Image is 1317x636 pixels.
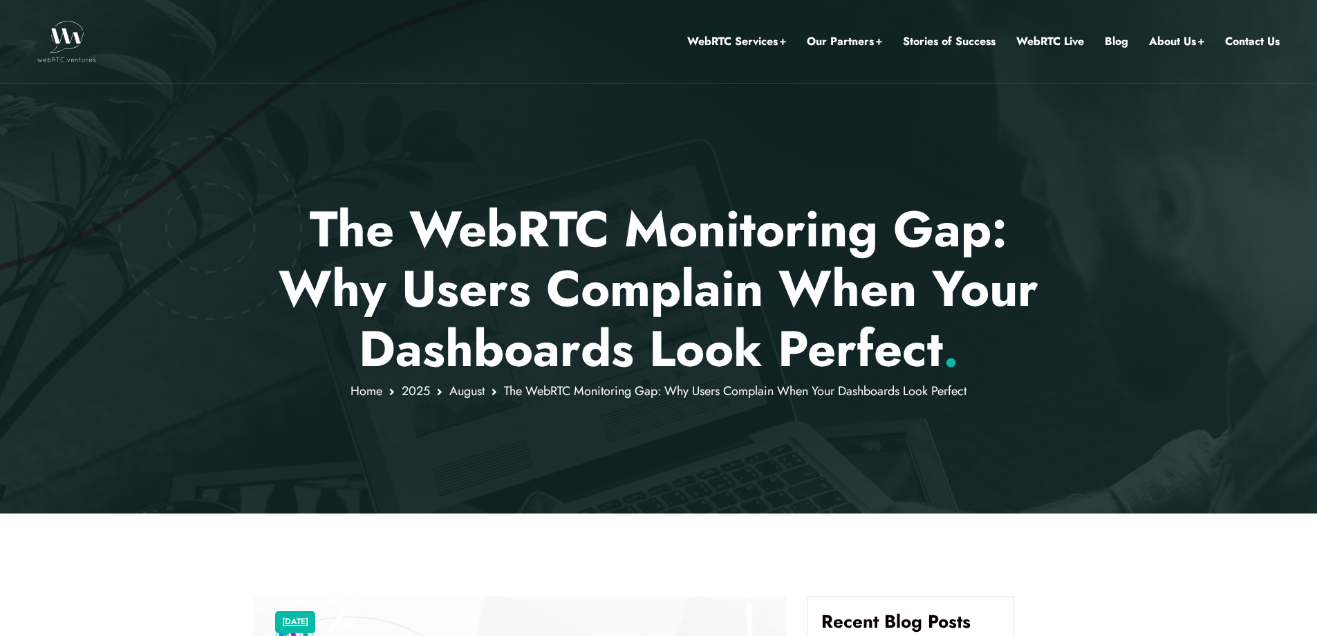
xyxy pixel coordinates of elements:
[449,382,485,400] a: August
[351,382,382,400] a: Home
[807,33,882,51] a: Our Partners
[37,21,96,62] img: WebRTC.ventures
[1225,33,1280,51] a: Contact Us
[402,382,430,400] a: 2025
[1149,33,1204,51] a: About Us
[1016,33,1084,51] a: WebRTC Live
[282,613,308,631] a: [DATE]
[943,313,959,385] span: .
[254,199,1063,379] p: The WebRTC Monitoring Gap: Why Users Complain When Your Dashboards Look Perfect
[504,382,966,400] span: The WebRTC Monitoring Gap: Why Users Complain When Your Dashboards Look Perfect
[903,33,996,51] a: Stories of Success
[687,33,786,51] a: WebRTC Services
[1105,33,1128,51] a: Blog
